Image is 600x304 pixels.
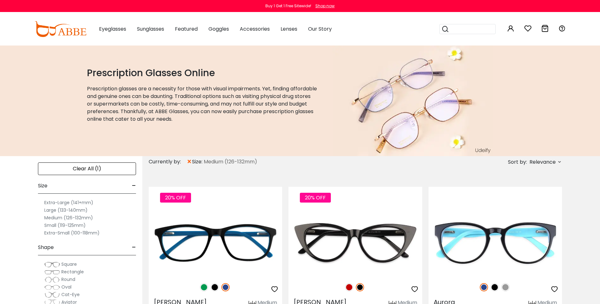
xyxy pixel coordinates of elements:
img: Blue Machovec - Acetate ,Universal Bridge Fit [149,210,282,276]
span: Oval [61,284,71,290]
img: abbeglasses.com [34,21,86,37]
span: Lenses [281,25,297,33]
span: size: [192,158,204,166]
span: Cat-Eye [61,291,80,298]
a: Shop now [312,3,335,9]
img: Green [200,283,208,291]
img: Black [491,283,499,291]
span: 20% OFF [300,193,331,203]
span: Our Story [308,25,332,33]
div: Buy 1 Get 1 Free Sitewide! [265,3,311,9]
span: - [132,178,136,193]
img: Blue Aurora - Acetate ,Fashion [429,210,562,276]
div: Currently by: [149,156,187,167]
img: Blue [221,283,230,291]
label: Medium (126-132mm) [44,214,93,222]
span: Goggles [208,25,229,33]
span: Shape [38,240,54,255]
label: Large (133-140mm) [44,206,88,214]
img: Black [211,283,219,291]
img: prescription glasses online [333,46,493,156]
label: Small (119-125mm) [44,222,86,229]
span: Square [61,261,77,267]
div: Clear All (1) [38,162,136,175]
img: Black Nora - Acetate ,Universal Bridge Fit [288,210,422,276]
div: Shop now [315,3,335,9]
label: Extra-Large (141+mm) [44,199,93,206]
span: 20% OFF [160,193,191,203]
span: - [132,240,136,255]
h1: Prescription Glasses Online [87,67,317,79]
img: Square.png [44,261,60,268]
img: Gray [501,283,510,291]
img: Oval.png [44,284,60,290]
img: Red [345,283,353,291]
img: Black [356,283,364,291]
img: Cat-Eye.png [44,292,60,298]
span: Size [38,178,47,193]
span: × [187,156,192,167]
p: Prescription glasses are a necessity for those with visual impairments. Yet, finding affordable a... [87,85,317,123]
img: Rectangle.png [44,269,60,275]
span: Featured [175,25,198,33]
span: Eyeglasses [99,25,126,33]
span: Accessories [240,25,270,33]
span: Relevance [529,156,556,168]
img: Blue [480,283,488,291]
span: Round [61,276,75,283]
span: Sunglasses [137,25,164,33]
span: Medium (126-132mm) [204,158,257,166]
span: Sort by: [508,158,527,166]
span: Rectangle [61,269,84,275]
img: Round.png [44,277,60,283]
label: Extra-Small (100-118mm) [44,229,100,237]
